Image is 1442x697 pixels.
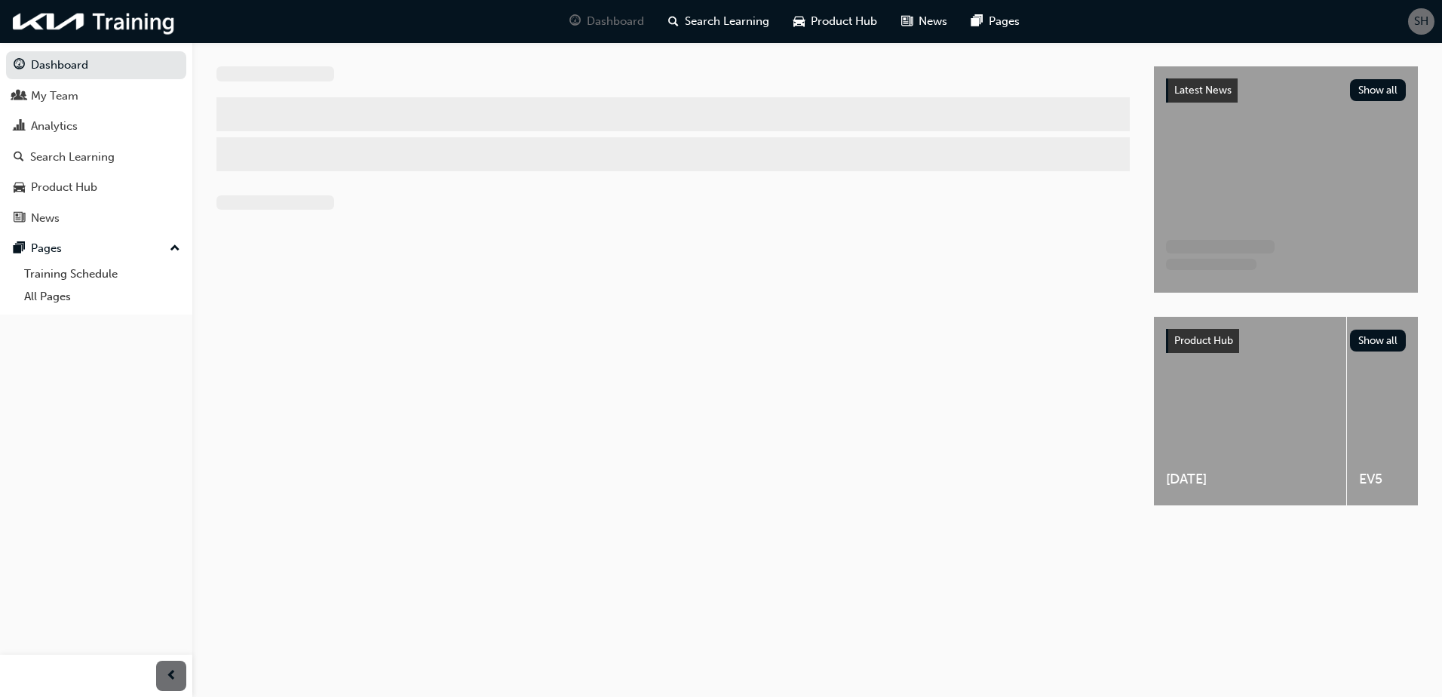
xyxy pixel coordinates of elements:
span: chart-icon [14,120,25,134]
span: guage-icon [14,59,25,72]
span: search-icon [14,151,24,164]
a: Latest NewsShow all [1166,78,1406,103]
a: Analytics [6,112,186,140]
a: Training Schedule [18,263,186,286]
div: Analytics [31,118,78,135]
button: Show all [1350,79,1407,101]
a: car-iconProduct Hub [781,6,889,37]
span: prev-icon [166,667,177,686]
a: News [6,204,186,232]
span: Pages [989,13,1020,30]
button: Pages [6,235,186,263]
button: Show all [1350,330,1407,352]
span: [DATE] [1166,471,1334,488]
div: Product Hub [31,179,97,196]
a: pages-iconPages [959,6,1032,37]
span: Search Learning [685,13,769,30]
div: Search Learning [30,149,115,166]
button: DashboardMy TeamAnalyticsSearch LearningProduct HubNews [6,48,186,235]
span: SH [1414,13,1428,30]
button: SH [1408,8,1434,35]
span: up-icon [170,239,180,259]
span: search-icon [668,12,679,31]
span: Product Hub [811,13,877,30]
span: Product Hub [1174,334,1233,347]
span: news-icon [14,212,25,226]
a: [DATE] [1154,317,1346,505]
a: Search Learning [6,143,186,171]
span: News [919,13,947,30]
span: car-icon [14,181,25,195]
a: search-iconSearch Learning [656,6,781,37]
span: pages-icon [971,12,983,31]
div: News [31,210,60,227]
a: Product Hub [6,173,186,201]
img: kia-training [8,6,181,37]
a: Product HubShow all [1166,329,1406,353]
span: guage-icon [569,12,581,31]
a: All Pages [18,285,186,309]
span: Dashboard [587,13,644,30]
div: Pages [31,240,62,257]
div: My Team [31,88,78,105]
a: news-iconNews [889,6,959,37]
span: people-icon [14,90,25,103]
span: Latest News [1174,84,1232,97]
a: guage-iconDashboard [557,6,656,37]
a: My Team [6,82,186,110]
span: pages-icon [14,242,25,256]
span: car-icon [793,12,805,31]
a: Dashboard [6,51,186,79]
span: news-icon [901,12,913,31]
